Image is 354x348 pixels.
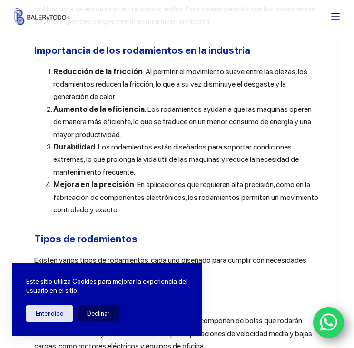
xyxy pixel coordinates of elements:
button: Menu [331,12,340,21]
span: : Los rodamientos ayudan a que las máquinas operen de manera más eficiente, lo que se traduce en ... [53,105,312,139]
b: Mejora en la precisión [53,180,134,189]
b: Reducción de la fricción [53,67,143,76]
a: WhatsApp [313,307,344,338]
b: Importancia de los rodamientos en la industria [34,44,250,56]
button: Entendido [26,305,73,322]
b: Tipos de rodamientos [34,233,138,245]
button: Declinar [78,305,119,322]
span: Existen varios tipos de rodamientos, cada uno diseñado para cumplir con necesidades específicas e... [34,256,306,277]
span: : En aplicaciones que requieren alta precisión, como en la fabricación de componentes electrónico... [53,180,318,214]
b: Aumento de la eficiencia [53,105,145,114]
span: : Al permitir el movimiento suave entre las piezas, los rodamientos reducen la fricción, lo que a... [53,67,307,101]
img: Balerytodo [14,8,70,25]
p: Este sitio utiliza Cookies para mejorar la experiencia del usuario en el sitio. [26,277,188,296]
b: Durabilidad [53,142,95,151]
span: : Los rodamientos están diseñados para soportar condiciones extremas, lo que prolonga la vida úti... [53,142,299,177]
